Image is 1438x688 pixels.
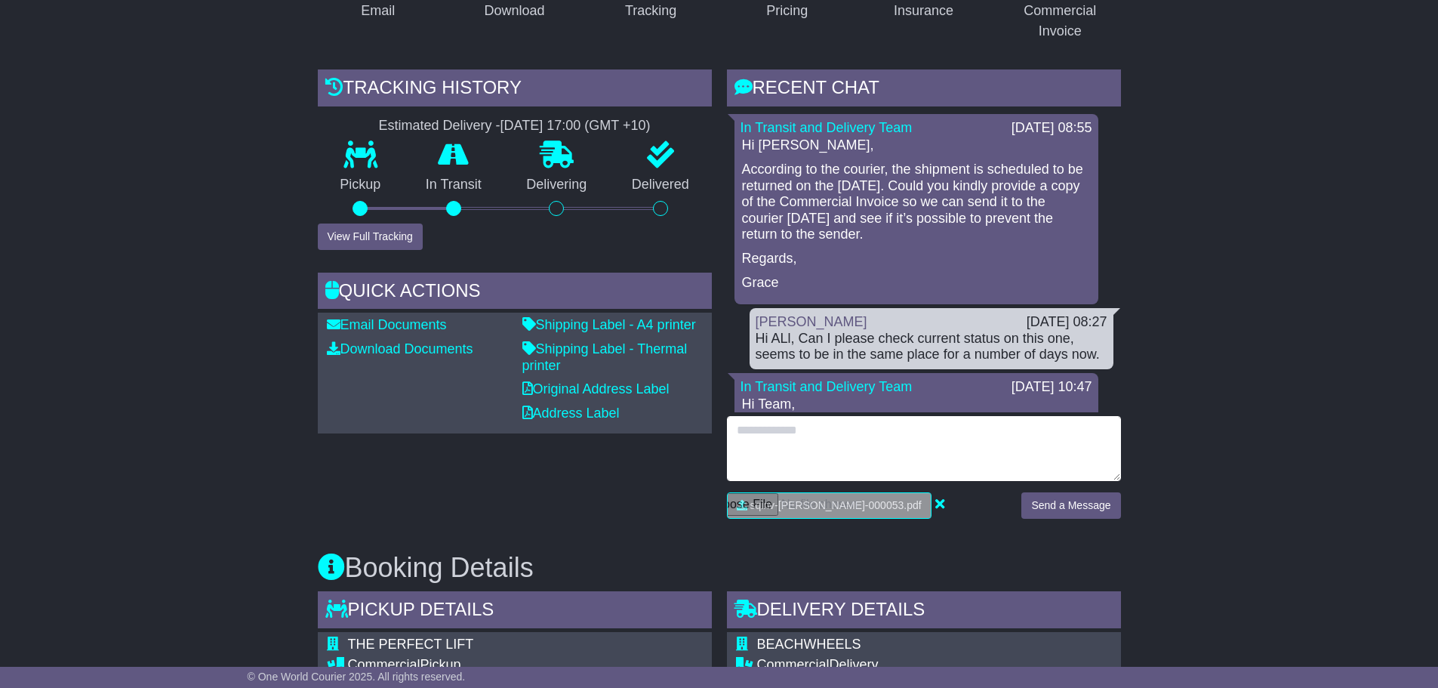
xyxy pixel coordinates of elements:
div: Tracking [625,1,676,21]
div: Estimated Delivery - [318,118,712,134]
span: Commercial [757,657,830,672]
a: In Transit and Delivery Team [741,120,913,135]
div: Insurance [894,1,953,21]
a: Shipping Label - Thermal printer [522,341,688,373]
p: Hi [PERSON_NAME], [742,137,1091,154]
p: Regards, [742,251,1091,267]
p: In Transit [403,177,504,193]
a: [PERSON_NAME] [756,314,867,329]
p: Pickup [318,177,404,193]
p: Delivering [504,177,610,193]
button: Send a Message [1021,492,1120,519]
span: Commercial [348,657,420,672]
a: Shipping Label - A4 printer [522,317,696,332]
div: Quick Actions [318,273,712,313]
p: Hi Team, [742,396,1091,413]
div: Delivery [757,657,987,674]
a: Address Label [522,406,620,421]
span: THE PERFECT LIFT [348,637,474,652]
div: Delivery Details [727,591,1121,632]
div: Pickup Details [318,591,712,632]
div: Pickup [348,657,581,674]
div: [DATE] 08:27 [1027,314,1107,331]
div: Tracking history [318,69,712,110]
div: Email [361,1,395,21]
span: BEACHWHEELS [757,637,861,652]
p: Delivered [609,177,712,193]
a: Email Documents [327,317,447,332]
div: RECENT CHAT [727,69,1121,110]
div: Hi ALl, Can I please check current status on this one, seems to be in the same place for a number... [756,331,1107,363]
a: Original Address Label [522,381,670,396]
div: Download [484,1,544,21]
div: [DATE] 08:55 [1012,120,1092,137]
div: [DATE] 10:47 [1012,379,1092,396]
button: View Full Tracking [318,224,423,250]
h3: Booking Details [318,553,1121,583]
span: © One World Courier 2025. All rights reserved. [248,671,466,683]
div: Commercial Invoice [1009,1,1111,42]
a: Download Documents [327,341,473,356]
a: In Transit and Delivery Team [741,379,913,394]
p: Grace [742,275,1091,292]
p: According to the courier, the shipment is scheduled to be returned on the [DATE]. Could you kindl... [742,162,1091,243]
div: [DATE] 17:00 (GMT +10) [500,118,651,134]
div: Pricing [766,1,808,21]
